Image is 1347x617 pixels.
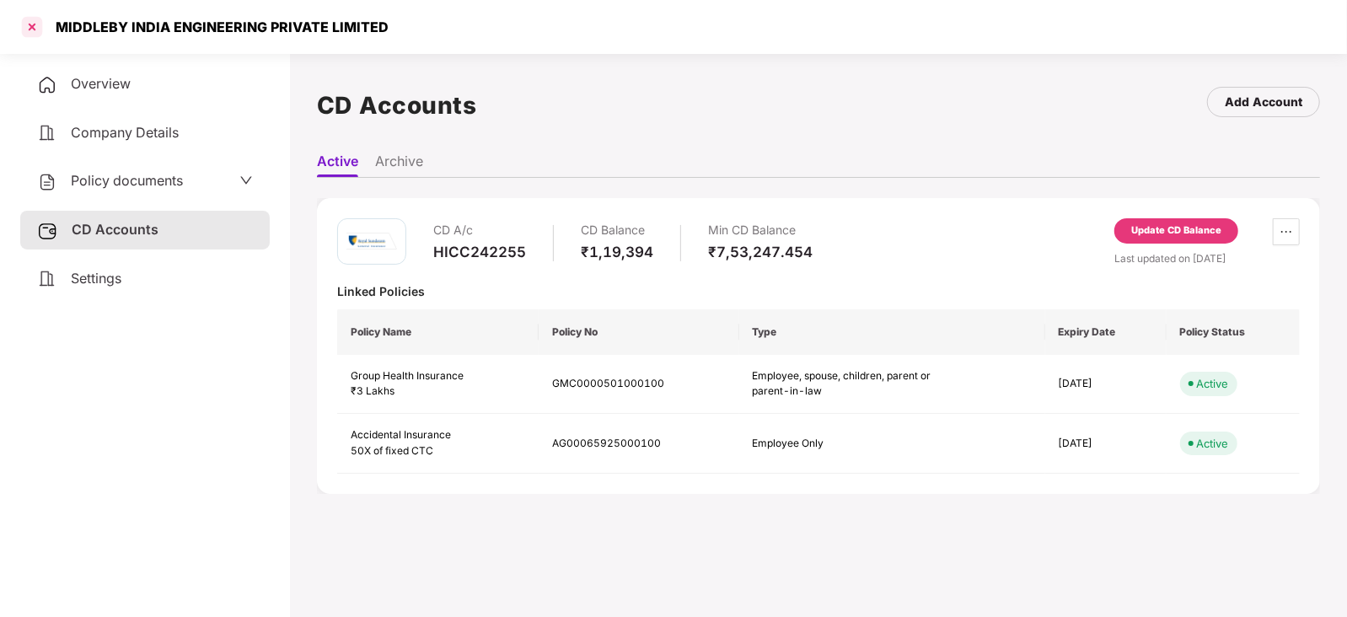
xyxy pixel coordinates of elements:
div: Group Health Insurance [351,368,525,384]
div: Employee, spouse, children, parent or parent-in-law [753,368,938,400]
div: CD A/c [433,218,526,243]
div: ₹1,19,394 [581,243,653,261]
span: CD Accounts [72,221,158,238]
span: Company Details [71,124,179,141]
div: ₹7,53,247.454 [708,243,813,261]
td: AG00065925000100 [539,414,739,474]
img: svg+xml;base64,PHN2ZyB4bWxucz0iaHR0cDovL3d3dy53My5vcmcvMjAwMC9zdmciIHdpZHRoPSIyNCIgaGVpZ2h0PSIyNC... [37,75,57,95]
div: Active [1197,375,1229,392]
div: Active [1197,435,1229,452]
span: ellipsis [1274,225,1299,239]
div: Update CD Balance [1131,223,1221,239]
div: Accidental Insurance [351,427,525,443]
img: svg+xml;base64,PHN2ZyB3aWR0aD0iMjUiIGhlaWdodD0iMjQiIHZpZXdCb3g9IjAgMCAyNSAyNCIgZmlsbD0ibm9uZSIgeG... [37,221,58,241]
span: Overview [71,75,131,92]
span: Settings [71,270,121,287]
span: ₹3 Lakhs [351,384,394,397]
h1: CD Accounts [317,87,477,124]
th: Type [739,309,1045,355]
div: Add Account [1225,93,1302,111]
img: rsi.png [346,233,397,250]
th: Policy Status [1167,309,1300,355]
th: Expiry Date [1045,309,1167,355]
span: Policy documents [71,172,183,189]
img: svg+xml;base64,PHN2ZyB4bWxucz0iaHR0cDovL3d3dy53My5vcmcvMjAwMC9zdmciIHdpZHRoPSIyNCIgaGVpZ2h0PSIyNC... [37,269,57,289]
div: Employee Only [753,436,938,452]
span: 50X of fixed CTC [351,444,433,457]
button: ellipsis [1273,218,1300,245]
div: Min CD Balance [708,218,813,243]
div: CD Balance [581,218,653,243]
th: Policy Name [337,309,539,355]
img: svg+xml;base64,PHN2ZyB4bWxucz0iaHR0cDovL3d3dy53My5vcmcvMjAwMC9zdmciIHdpZHRoPSIyNCIgaGVpZ2h0PSIyNC... [37,123,57,143]
li: Active [317,153,358,177]
th: Policy No [539,309,739,355]
td: [DATE] [1045,414,1167,474]
div: Linked Policies [337,283,1300,299]
td: [DATE] [1045,355,1167,415]
td: GMC0000501000100 [539,355,739,415]
li: Archive [375,153,423,177]
span: down [239,174,253,187]
img: svg+xml;base64,PHN2ZyB4bWxucz0iaHR0cDovL3d3dy53My5vcmcvMjAwMC9zdmciIHdpZHRoPSIyNCIgaGVpZ2h0PSIyNC... [37,172,57,192]
div: HICC242255 [433,243,526,261]
div: MIDDLEBY INDIA ENGINEERING PRIVATE LIMITED [46,19,389,35]
div: Last updated on [DATE] [1114,250,1300,266]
